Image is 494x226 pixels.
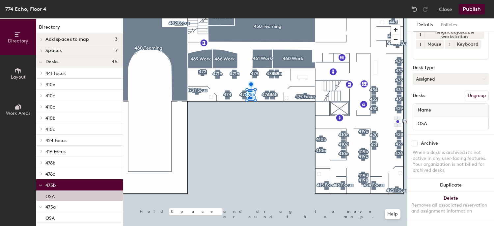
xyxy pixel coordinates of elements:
[411,6,418,13] img: Undo
[11,74,26,80] span: Layout
[45,59,58,64] span: Desks
[420,41,421,48] span: 1
[420,31,421,38] span: 1
[422,6,428,13] img: Redo
[6,111,30,116] span: Work Areas
[454,40,481,49] div: Keyboard
[413,18,437,32] button: Details
[45,115,55,121] span: 410b
[414,104,434,116] span: Name
[45,204,56,210] span: 475a
[115,48,118,53] span: 7
[413,73,489,85] button: Assigned
[459,4,485,14] button: Publish
[414,119,487,128] input: Unnamed desk
[416,40,425,49] button: 1
[439,4,452,14] button: Close
[45,37,89,42] span: Add spaces to map
[411,202,490,214] div: Removes all associated reservation and assignment information
[45,104,55,110] span: 410c
[425,30,484,39] div: Height adjustable workstation
[8,38,28,44] span: Directory
[449,41,451,48] span: 1
[5,5,46,13] div: 774 Echo, Floor 4
[385,209,400,219] button: Help
[112,59,118,64] span: 45
[45,138,67,143] span: 424 Focus
[445,40,454,49] button: 1
[45,213,55,221] p: OSA
[45,171,55,177] span: 476a
[421,141,438,146] div: Archive
[45,93,55,99] span: 410d
[45,192,55,199] p: OSA
[45,48,62,53] span: Spaces
[425,40,444,49] div: Mouse
[437,18,461,32] button: Policies
[36,24,123,34] h1: Directory
[45,183,56,188] span: 475b
[45,149,66,155] span: 416 Focus
[45,71,66,76] span: 441 Focus
[115,37,118,42] span: 3
[407,192,494,221] button: DeleteRemoves all associated reservation and assignment information
[413,150,489,173] div: When a desk is archived it's not active in any user-facing features. Your organization is not bil...
[465,90,489,101] button: Ungroup
[407,179,494,192] button: Duplicate
[45,127,55,132] span: 410a
[45,82,55,88] span: 410e
[413,65,489,70] div: Desk Type
[45,160,55,166] span: 476b
[416,30,425,39] button: 1
[413,93,425,98] div: Desks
